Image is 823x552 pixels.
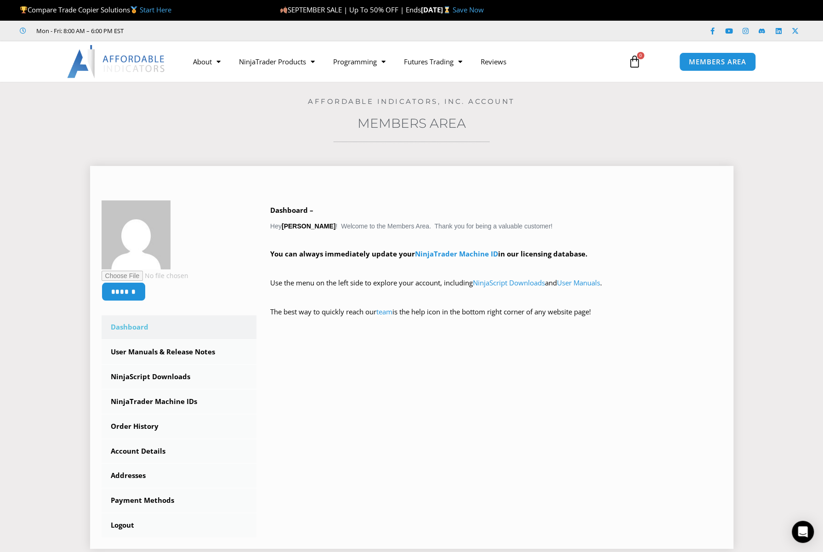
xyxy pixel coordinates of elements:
a: team [376,307,392,316]
img: LogoAI | Affordable Indicators – NinjaTrader [67,45,166,78]
a: About [184,51,230,72]
a: Payment Methods [102,489,257,512]
a: Order History [102,415,257,438]
a: Members Area [358,115,466,131]
a: Dashboard [102,315,257,339]
span: MEMBERS AREA [689,58,746,65]
a: Logout [102,513,257,537]
iframe: Customer reviews powered by Trustpilot [136,26,274,35]
p: Use the menu on the left side to explore your account, including and . [270,277,722,302]
a: NinjaScript Downloads [473,278,545,287]
img: 🥇 [131,6,137,13]
a: NinjaTrader Machine ID [415,249,498,258]
div: Open Intercom Messenger [792,521,814,543]
a: NinjaScript Downloads [102,365,257,389]
a: Addresses [102,464,257,488]
a: NinjaTrader Products [230,51,324,72]
strong: [PERSON_NAME] [282,222,335,230]
strong: You can always immediately update your in our licensing database. [270,249,587,258]
a: Start Here [140,5,171,14]
nav: Account pages [102,315,257,537]
b: Dashboard – [270,205,313,215]
a: Save Now [453,5,484,14]
div: Hey ! Welcome to the Members Area. Thank you for being a valuable customer! [270,204,722,331]
a: NinjaTrader Machine IDs [102,390,257,414]
img: b4b1d79195386b6cbaba082f0f07daf2fb004e7ecd841fb88d0b524531e6b5aa [102,200,170,269]
span: Compare Trade Copier Solutions [20,5,171,14]
a: 0 [614,48,655,75]
span: Mon - Fri: 8:00 AM – 6:00 PM EST [34,25,124,36]
span: SEPTEMBER SALE | Up To 50% OFF | Ends [280,5,421,14]
a: Programming [324,51,395,72]
a: MEMBERS AREA [679,52,756,71]
a: Futures Trading [395,51,471,72]
a: Reviews [471,51,516,72]
a: Account Details [102,439,257,463]
a: User Manuals [557,278,600,287]
nav: Menu [184,51,618,72]
p: The best way to quickly reach our is the help icon in the bottom right corner of any website page! [270,306,722,331]
strong: [DATE] [421,5,453,14]
a: Affordable Indicators, Inc. Account [308,97,515,106]
span: 0 [637,52,644,59]
img: 🏆 [20,6,27,13]
img: ⌛ [443,6,450,13]
a: User Manuals & Release Notes [102,340,257,364]
img: 🍂 [280,6,287,13]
